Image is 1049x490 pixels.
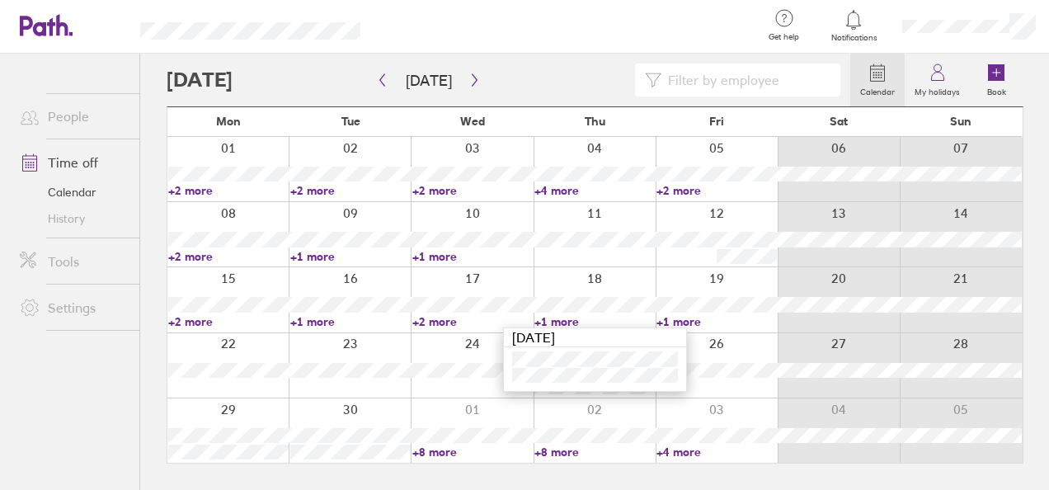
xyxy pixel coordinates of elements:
[827,33,881,43] span: Notifications
[850,54,905,106] a: Calendar
[290,249,411,264] a: +1 more
[656,183,777,198] a: +2 more
[534,445,655,459] a: +8 more
[850,82,905,97] label: Calendar
[656,314,777,329] a: +1 more
[504,328,686,347] div: [DATE]
[709,115,724,128] span: Fri
[950,115,971,128] span: Sun
[412,314,533,329] a: +2 more
[757,32,811,42] span: Get help
[534,183,655,198] a: +4 more
[168,249,289,264] a: +2 more
[827,8,881,43] a: Notifications
[216,115,241,128] span: Mon
[7,100,139,133] a: People
[7,146,139,179] a: Time off
[412,249,533,264] a: +1 more
[393,67,465,94] button: [DATE]
[905,54,970,106] a: My holidays
[7,179,139,205] a: Calendar
[290,314,411,329] a: +1 more
[830,115,848,128] span: Sat
[7,245,139,278] a: Tools
[7,291,139,324] a: Settings
[7,205,139,232] a: History
[534,314,655,329] a: +1 more
[905,82,970,97] label: My holidays
[661,64,830,96] input: Filter by employee
[412,183,533,198] a: +2 more
[290,183,411,198] a: +2 more
[460,115,485,128] span: Wed
[412,445,533,459] a: +8 more
[341,115,360,128] span: Tue
[168,183,289,198] a: +2 more
[977,82,1016,97] label: Book
[585,115,605,128] span: Thu
[656,445,777,459] a: +4 more
[970,54,1023,106] a: Book
[168,314,289,329] a: +2 more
